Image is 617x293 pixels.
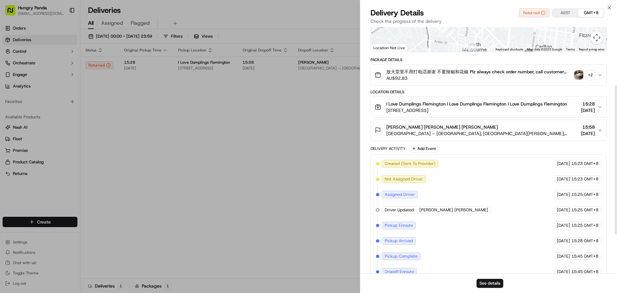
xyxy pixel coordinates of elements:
p: Check the progress of the delivery [371,18,607,24]
span: I Love Dumplings Flemington I Love Dumplings Flemington I Love Dumplings Flemington [386,101,567,107]
div: 📗 [6,144,12,150]
span: Pickup Arrived [385,238,413,244]
button: I Love Dumplings Flemington I Love Dumplings Flemington I Love Dumplings Flemington[STREET_ADDRES... [371,97,606,117]
img: 1736555255976-a54dd68f-1ca7-489b-9aae-adbdc363a1c4 [6,61,18,73]
span: Delivery Details [371,8,424,18]
span: Created (Sent To Provider) [385,161,435,167]
div: 16 [487,44,496,52]
a: Terms (opens in new tab) [566,48,575,51]
p: Welcome 👋 [6,26,117,36]
span: [DATE] [557,253,570,259]
img: Google [372,43,394,52]
div: 💻 [54,144,59,150]
span: 15:58 [581,124,595,130]
span: • [53,100,56,105]
span: 15:23 GMT+8 [571,176,598,182]
span: Driver Updated [385,207,414,213]
button: AEST [552,9,578,17]
button: GMT+8 [578,9,604,17]
span: 8月19日 [57,117,72,122]
a: Open this area in Google Maps (opens a new window) [372,43,394,52]
span: [PERSON_NAME] [20,100,52,105]
span: AU$92.83 [386,75,572,81]
span: 15:45 GMT+8 [571,253,598,259]
span: [PERSON_NAME] [PERSON_NAME] [PERSON_NAME] [386,124,498,130]
span: 15:25 GMT+8 [571,207,598,213]
div: Start new chat [29,61,105,68]
button: Returned [519,8,550,17]
span: 15:25 GMT+8 [571,192,598,197]
button: Keyboard shortcuts [496,47,523,52]
input: Got a question? Start typing here... [17,41,116,48]
img: 4281594248423_2fcf9dad9f2a874258b8_72.png [13,61,25,73]
button: photo_proof_of_pickup image+2 [574,70,595,79]
div: 28 [441,25,449,33]
div: Delivery Activity [371,146,406,151]
img: Asif Zaman Khan [6,94,17,104]
button: Map camera controls [590,31,603,44]
button: Add Event [409,145,438,152]
a: 📗Knowledge Base [4,141,52,153]
div: Location Not Live [371,44,408,52]
img: Bea Lacdao [6,111,17,121]
span: Pickup Enroute [385,223,413,228]
span: [PERSON_NAME] [20,117,52,122]
span: Assigned Driver [385,192,415,197]
div: Past conversations [6,84,43,89]
div: 15 [468,42,476,51]
span: API Documentation [61,144,103,150]
span: [STREET_ADDRESS] [386,107,567,114]
span: [DATE] [557,269,570,275]
div: + 2 [586,70,595,79]
span: Not Assigned Driver [385,176,423,182]
span: [DATE] [557,192,570,197]
div: Package Details [371,57,607,62]
span: [PERSON_NAME] [PERSON_NAME] [419,207,488,213]
span: [DATE] [557,207,570,213]
button: See details [477,279,503,288]
span: Dropoff Enroute [385,269,414,275]
div: 27 [462,41,471,50]
div: 14 [446,30,454,38]
span: [DATE] [581,107,595,114]
span: 15:28 GMT+8 [571,238,598,244]
span: 15:28 [581,101,595,107]
button: 放大堂里不用打电话谢谢 不要辣椒和花椒 Plz always check order number, call customer when you arrive, any delivery is... [371,65,606,85]
span: 15:45 GMT+8 [571,269,598,275]
button: See all [100,82,117,90]
div: We're available if you need us! [29,68,88,73]
button: [PERSON_NAME] [PERSON_NAME] [PERSON_NAME][GEOGRAPHIC_DATA] – [GEOGRAPHIC_DATA], [GEOGRAPHIC_DATA]... [371,120,606,141]
span: 放大堂里不用打电话谢谢 不要辣椒和花椒 Plz always check order number, call customer when you arrive, any delivery is... [386,69,572,75]
img: Nash [6,6,19,19]
span: [DATE] [557,223,570,228]
a: Report a map error [579,48,604,51]
span: Knowledge Base [13,144,49,150]
div: Location Details [371,89,607,95]
img: 1736555255976-a54dd68f-1ca7-489b-9aae-adbdc363a1c4 [13,117,18,123]
a: 💻API Documentation [52,141,106,153]
img: 1736555255976-a54dd68f-1ca7-489b-9aae-adbdc363a1c4 [13,100,18,105]
span: [DATE] [581,130,595,137]
span: 15:25 GMT+8 [571,223,598,228]
span: Pickup Complete [385,253,417,259]
span: [GEOGRAPHIC_DATA] – [GEOGRAPHIC_DATA], [GEOGRAPHIC_DATA][PERSON_NAME], [GEOGRAPHIC_DATA] [386,130,578,137]
div: 26 [490,48,498,56]
span: 8月27日 [57,100,72,105]
span: • [53,117,56,122]
span: [DATE] [557,238,570,244]
span: [DATE] [557,161,570,167]
img: photo_proof_of_pickup image [574,70,583,79]
span: Map data ©2025 Google [527,48,562,51]
a: Powered byPylon [45,159,78,164]
span: 15:23 GMT+8 [571,161,598,167]
span: Pylon [64,160,78,164]
span: [DATE] [557,176,570,182]
button: Start new chat [109,63,117,71]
